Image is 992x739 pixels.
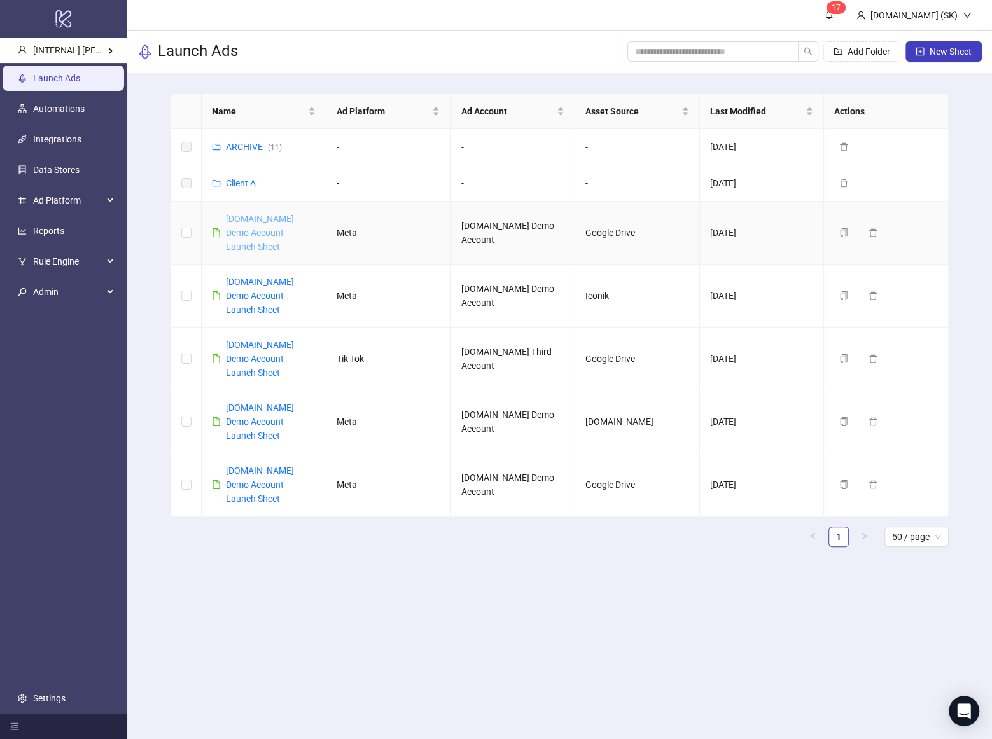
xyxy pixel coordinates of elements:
a: Launch Ads [33,73,80,83]
td: [DOMAIN_NAME] Demo Account [451,202,575,265]
td: Google Drive [575,328,700,390]
span: New Sheet [930,46,972,57]
span: delete [869,354,877,363]
a: [DOMAIN_NAME] Demo Account Launch Sheet [226,340,294,378]
td: [DOMAIN_NAME] Demo Account [451,453,575,516]
th: Last Modified [700,94,825,129]
td: - [451,165,575,202]
td: [DATE] [700,129,825,165]
span: search [804,47,813,56]
span: folder [212,142,221,151]
a: [DOMAIN_NAME] Demo Account Launch Sheet [226,466,294,504]
li: Previous Page [803,527,823,547]
th: Actions [824,94,949,129]
th: Asset Source [575,94,700,129]
button: New Sheet [905,41,982,62]
td: - [451,129,575,165]
a: Client A [226,178,256,188]
button: Add Folder [823,41,900,62]
div: Open Intercom Messenger [949,696,979,726]
a: Data Stores [33,165,80,175]
span: file [212,417,221,426]
span: file [212,354,221,363]
span: file [212,480,221,489]
span: bell [825,10,834,19]
span: Name [212,104,305,118]
span: menu-fold [10,722,19,731]
span: copy [839,228,848,237]
span: copy [839,417,848,426]
span: delete [839,179,848,188]
td: [DATE] [700,390,825,453]
div: [DOMAIN_NAME] (SK) [865,8,963,22]
span: Admin [33,279,103,305]
span: delete [869,480,877,489]
span: delete [869,291,877,300]
span: number [18,196,27,205]
button: left [803,527,823,547]
td: Meta [326,265,451,328]
span: copy [839,291,848,300]
span: copy [839,480,848,489]
span: left [809,532,817,540]
a: Settings [33,693,66,703]
span: file [212,291,221,300]
li: 1 [828,527,849,547]
td: [DATE] [700,328,825,390]
a: Reports [33,226,64,236]
span: delete [869,417,877,426]
span: user [18,45,27,54]
span: key [18,287,27,296]
span: delete [839,142,848,151]
td: - [575,129,700,165]
td: [DOMAIN_NAME] Demo Account [451,390,575,453]
span: Rule Engine [33,249,103,274]
td: Meta [326,202,451,265]
span: down [963,11,972,20]
td: - [575,165,700,202]
span: Ad Platform [337,104,430,118]
span: 50 / page [892,527,941,546]
td: Google Drive [575,453,700,516]
a: Automations [33,104,85,114]
td: [DOMAIN_NAME] [575,390,700,453]
span: Asset Source [585,104,679,118]
div: Page Size [884,527,949,547]
th: Ad Platform [326,94,451,129]
a: 1 [829,527,848,546]
td: Google Drive [575,202,700,265]
span: folder-add [834,47,842,56]
span: Ad Account [461,104,554,118]
span: folder [212,179,221,188]
a: ARCHIVE(11) [226,142,282,152]
a: Integrations [33,134,81,144]
td: Tik Tok [326,328,451,390]
span: Ad Platform [33,188,103,213]
td: - [326,129,451,165]
td: Meta [326,453,451,516]
td: [DOMAIN_NAME] Demo Account [451,265,575,328]
td: [DATE] [700,265,825,328]
span: 1 [832,3,836,12]
span: fork [18,257,27,266]
span: Add Folder [848,46,890,57]
span: ( 11 ) [268,143,282,152]
span: Last Modified [710,104,804,118]
h3: Launch Ads [158,41,238,62]
span: right [860,532,868,540]
span: user [856,11,865,20]
th: Name [202,94,326,129]
td: [DATE] [700,202,825,265]
span: file [212,228,221,237]
button: right [854,527,874,547]
span: copy [839,354,848,363]
th: Ad Account [451,94,575,129]
td: Iconik [575,265,700,328]
a: [DOMAIN_NAME] Demo Account Launch Sheet [226,277,294,315]
span: plus-square [916,47,925,56]
td: [DOMAIN_NAME] Third Account [451,328,575,390]
td: [DATE] [700,453,825,516]
span: rocket [137,44,153,59]
td: - [326,165,451,202]
td: [DATE] [700,165,825,202]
